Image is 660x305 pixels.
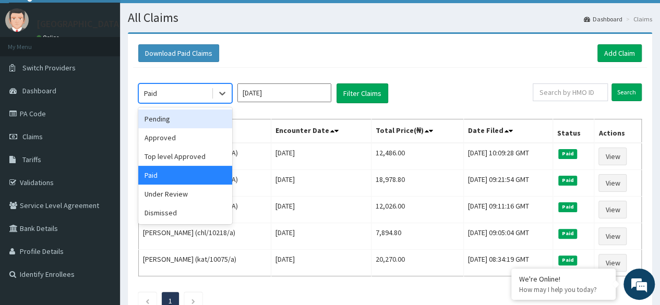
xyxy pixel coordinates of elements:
[371,250,463,276] td: 20,270.00
[598,227,627,245] a: View
[464,250,553,276] td: [DATE] 08:34:19 GMT
[464,197,553,223] td: [DATE] 09:11:16 GMT
[598,201,627,218] a: View
[594,119,642,143] th: Actions
[519,274,608,284] div: We're Online!
[271,250,371,276] td: [DATE]
[371,119,463,143] th: Total Price(₦)
[371,170,463,197] td: 18,978.80
[5,198,199,235] textarea: Type your message and hit 'Enter'
[271,143,371,170] td: [DATE]
[271,170,371,197] td: [DATE]
[271,223,371,250] td: [DATE]
[558,255,577,265] span: Paid
[22,86,56,95] span: Dashboard
[271,197,371,223] td: [DATE]
[19,52,42,78] img: d_794563401_company_1708531726252_794563401
[22,132,43,141] span: Claims
[138,128,232,147] div: Approved
[558,176,577,185] span: Paid
[584,15,622,23] a: Dashboard
[138,166,232,185] div: Paid
[337,83,388,103] button: Filter Claims
[22,63,76,72] span: Switch Providers
[558,229,577,238] span: Paid
[623,15,652,23] li: Claims
[611,83,642,101] input: Search
[144,88,157,99] div: Paid
[61,88,144,193] span: We're online!
[139,223,271,250] td: [PERSON_NAME] (chl/10218/a)
[464,119,553,143] th: Date Filed
[5,8,29,32] img: User Image
[371,143,463,170] td: 12,486.00
[371,197,463,223] td: 12,026.00
[138,109,232,128] div: Pending
[271,119,371,143] th: Encounter Date
[37,34,62,41] a: Online
[464,223,553,250] td: [DATE] 09:05:04 GMT
[22,155,41,164] span: Tariffs
[553,119,594,143] th: Status
[558,149,577,158] span: Paid
[598,174,627,192] a: View
[138,185,232,203] div: Under Review
[533,83,608,101] input: Search by HMO ID
[558,202,577,212] span: Paid
[138,203,232,222] div: Dismissed
[139,250,271,276] td: [PERSON_NAME] (kat/10075/a)
[519,285,608,294] p: How may I help you today?
[464,170,553,197] td: [DATE] 09:21:54 GMT
[37,19,123,29] p: [GEOGRAPHIC_DATA]
[371,223,463,250] td: 7,894.80
[597,44,642,62] a: Add Claim
[128,11,652,25] h1: All Claims
[237,83,331,102] input: Select Month and Year
[171,5,196,30] div: Minimize live chat window
[598,148,627,165] a: View
[138,44,219,62] button: Download Paid Claims
[54,58,175,72] div: Chat with us now
[464,143,553,170] td: [DATE] 10:09:28 GMT
[138,147,232,166] div: Top level Approved
[598,254,627,272] a: View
